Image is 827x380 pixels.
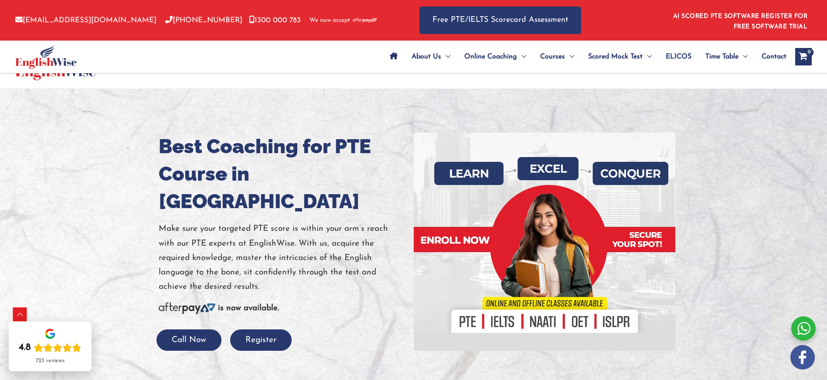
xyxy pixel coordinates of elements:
div: 4.8 [19,342,31,354]
a: [EMAIL_ADDRESS][DOMAIN_NAME] [15,17,157,24]
b: is now available. [218,304,279,312]
img: Afterpay-Logo [159,302,215,314]
span: We now accept [310,16,350,25]
p: Make sure your targeted PTE score is within your arm’s reach with our PTE experts at EnglishWise.... [159,222,407,294]
span: Menu Toggle [739,41,748,72]
span: Scored Mock Test [588,41,643,72]
span: Menu Toggle [643,41,652,72]
a: Time TableMenu Toggle [698,41,755,72]
a: ELICOS [659,41,698,72]
button: Register [230,329,292,351]
span: Menu Toggle [517,41,526,72]
a: [PHONE_NUMBER] [165,17,242,24]
nav: Site Navigation: Main Menu [383,41,786,72]
a: Online CoachingMenu Toggle [457,41,533,72]
aside: Header Widget 1 [668,6,812,34]
a: View Shopping Cart, empty [795,48,812,65]
span: Menu Toggle [441,41,450,72]
img: cropped-ew-logo [15,45,77,69]
a: Register [230,336,292,344]
span: ELICOS [666,41,691,72]
span: Time Table [705,41,739,72]
a: About UsMenu Toggle [405,41,457,72]
a: Scored Mock TestMenu Toggle [581,41,659,72]
img: Afterpay-Logo [353,18,377,23]
a: Free PTE/IELTS Scorecard Assessment [419,7,581,34]
a: 1300 000 783 [249,17,301,24]
a: CoursesMenu Toggle [533,41,581,72]
a: Call Now [157,336,221,344]
button: Call Now [157,329,221,351]
img: white-facebook.png [790,345,815,370]
div: Rating: 4.8 out of 5 [19,342,82,354]
a: AI SCORED PTE SOFTWARE REGISTER FOR FREE SOFTWARE TRIAL [673,13,808,30]
span: Menu Toggle [565,41,574,72]
a: Contact [755,41,786,72]
h1: Best Coaching for PTE Course in [GEOGRAPHIC_DATA] [159,133,407,215]
div: 723 reviews [36,357,65,364]
span: Contact [762,41,786,72]
span: Courses [540,41,565,72]
span: Online Coaching [464,41,517,72]
span: About Us [412,41,441,72]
